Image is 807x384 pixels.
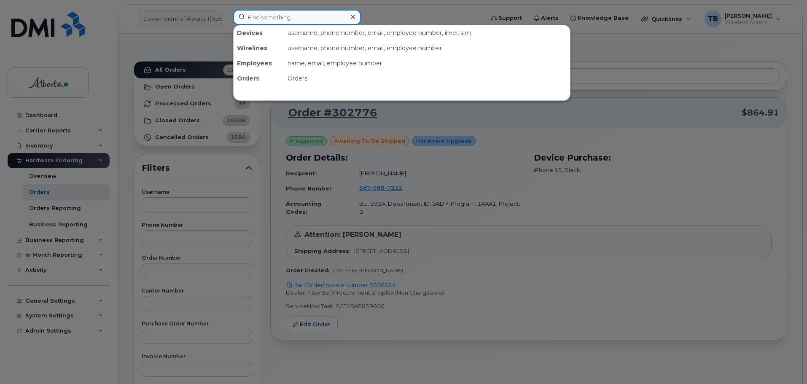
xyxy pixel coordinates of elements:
[284,71,570,86] div: Orders
[234,25,284,40] div: Devices
[284,25,570,40] div: username, phone number, email, employee number, imei, sim
[233,10,361,25] input: Find something...
[234,71,284,86] div: Orders
[284,56,570,71] div: name, email, employee number
[234,40,284,56] div: Wirelines
[234,56,284,71] div: Employees
[284,40,570,56] div: username, phone number, email, employee number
